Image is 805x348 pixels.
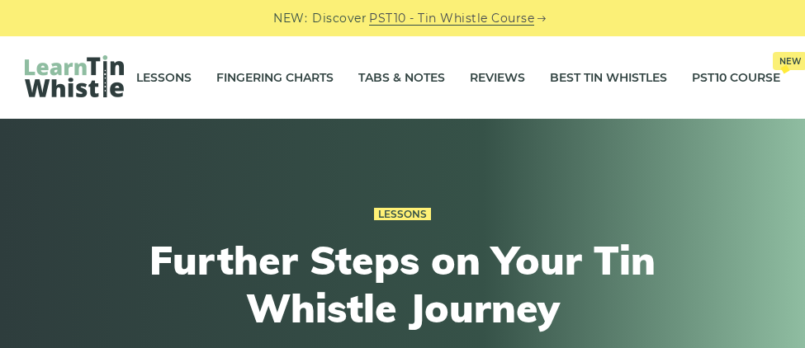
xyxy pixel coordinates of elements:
a: Lessons [374,208,431,221]
a: Fingering Charts [216,57,334,98]
img: LearnTinWhistle.com [25,55,124,97]
a: Lessons [136,57,192,98]
a: Tabs & Notes [358,57,445,98]
h1: Further Steps on Your Tin Whistle Journey [99,237,707,332]
a: Reviews [470,57,525,98]
a: Best Tin Whistles [550,57,667,98]
a: PST10 CourseNew [692,57,780,98]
